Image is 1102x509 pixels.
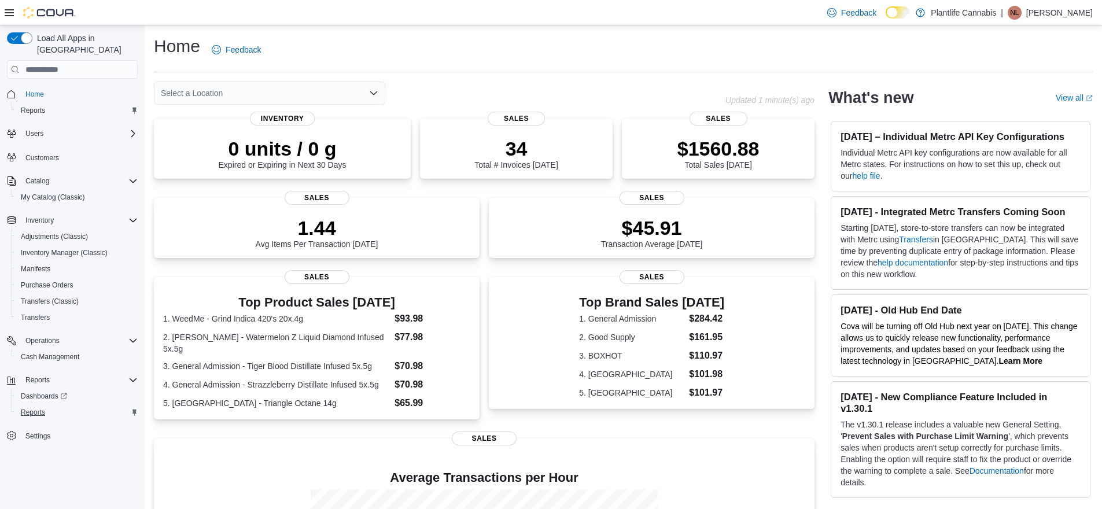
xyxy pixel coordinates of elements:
[21,87,138,101] span: Home
[369,88,378,98] button: Open list of options
[1086,95,1093,102] svg: External link
[488,112,546,126] span: Sales
[841,147,1081,182] p: Individual Metrc API key configurations are now available for all Metrc states. For instructions ...
[32,32,138,56] span: Load All Apps in [GEOGRAPHIC_DATA]
[226,44,261,56] span: Feedback
[219,137,347,160] p: 0 units / 0 g
[12,388,142,404] a: Dashboards
[21,106,45,115] span: Reports
[689,330,724,344] dd: $161.95
[2,149,142,165] button: Customers
[841,7,876,19] span: Feedback
[2,212,142,228] button: Inventory
[16,311,54,324] a: Transfers
[841,419,1081,488] p: The v1.30.1 release includes a valuable new General Setting, ' ', which prevents sales when produ...
[16,190,138,204] span: My Catalog (Classic)
[285,191,349,205] span: Sales
[21,127,48,141] button: Users
[1056,93,1093,102] a: View allExternal link
[21,232,88,241] span: Adjustments (Classic)
[12,102,142,119] button: Reports
[12,309,142,326] button: Transfers
[16,350,138,364] span: Cash Management
[21,150,138,164] span: Customers
[579,331,684,343] dt: 2. Good Supply
[16,294,83,308] a: Transfers (Classic)
[16,190,90,204] a: My Catalog (Classic)
[25,431,50,441] span: Settings
[16,350,84,364] a: Cash Management
[25,216,54,225] span: Inventory
[16,405,138,419] span: Reports
[841,391,1081,414] h3: [DATE] - New Compliance Feature Included in v1.30.1
[16,104,138,117] span: Reports
[16,389,138,403] span: Dashboards
[21,213,138,227] span: Inventory
[16,294,138,308] span: Transfers (Classic)
[285,270,349,284] span: Sales
[12,245,142,261] button: Inventory Manager (Classic)
[163,471,805,485] h4: Average Transactions per Hour
[21,127,138,141] span: Users
[16,230,138,244] span: Adjustments (Classic)
[452,431,517,445] span: Sales
[21,313,50,322] span: Transfers
[21,248,108,257] span: Inventory Manager (Classic)
[25,375,50,385] span: Reports
[12,228,142,245] button: Adjustments (Classic)
[2,173,142,189] button: Catalog
[16,278,138,292] span: Purchase Orders
[931,6,996,20] p: Plantlife Cannabis
[579,387,684,399] dt: 5. [GEOGRAPHIC_DATA]
[16,389,72,403] a: Dashboards
[16,262,138,276] span: Manifests
[841,131,1081,142] h3: [DATE] – Individual Metrc API Key Configurations
[886,6,910,19] input: Dark Mode
[1008,6,1022,20] div: Natalie Lockhart
[852,171,880,180] a: help file
[823,1,881,24] a: Feedback
[21,373,54,387] button: Reports
[2,427,142,444] button: Settings
[395,359,470,373] dd: $70.98
[256,216,378,239] p: 1.44
[21,281,73,290] span: Purchase Orders
[842,431,1008,441] strong: Prevent Sales with Purchase Limit Warning
[21,408,45,417] span: Reports
[2,86,142,102] button: Home
[21,151,64,165] a: Customers
[601,216,703,239] p: $45.91
[16,104,50,117] a: Reports
[841,206,1081,217] h3: [DATE] - Integrated Metrc Transfers Coming Soon
[21,429,138,443] span: Settings
[16,262,55,276] a: Manifests
[677,137,760,169] div: Total Sales [DATE]
[16,246,138,260] span: Inventory Manager (Classic)
[579,368,684,380] dt: 4. [GEOGRAPHIC_DATA]
[689,312,724,326] dd: $284.42
[21,174,138,188] span: Catalog
[725,95,814,105] p: Updated 1 minute(s) ago
[2,333,142,349] button: Operations
[689,386,724,400] dd: $101.97
[163,313,390,324] dt: 1. WeedMe - Grind Indica 420's 20x.4g
[163,379,390,390] dt: 4. General Admission - Strazzleberry Distillate Infused 5x.5g
[16,278,78,292] a: Purchase Orders
[601,216,703,249] div: Transaction Average [DATE]
[474,137,558,160] p: 34
[21,373,138,387] span: Reports
[21,213,58,227] button: Inventory
[21,334,64,348] button: Operations
[999,356,1042,366] a: Learn More
[12,277,142,293] button: Purchase Orders
[154,35,200,58] h1: Home
[579,313,684,324] dt: 1. General Admission
[12,349,142,365] button: Cash Management
[395,396,470,410] dd: $65.99
[677,137,760,160] p: $1560.88
[12,404,142,421] button: Reports
[16,311,138,324] span: Transfers
[163,360,390,372] dt: 3. General Admission - Tiger Blood Distillate Infused 5x.5g
[395,330,470,344] dd: $77.98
